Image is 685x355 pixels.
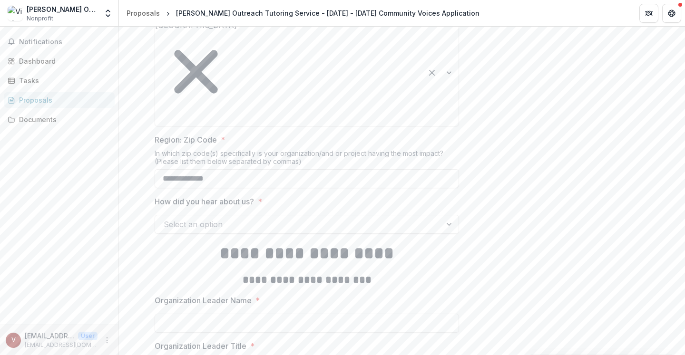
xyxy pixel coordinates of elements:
[4,112,115,127] a: Documents
[101,335,113,346] button: More
[4,92,115,108] a: Proposals
[662,4,681,23] button: Get Help
[19,38,111,46] span: Notifications
[4,73,115,88] a: Tasks
[101,4,115,23] button: Open entity switcher
[155,340,246,352] p: Organization Leader Title
[27,14,53,23] span: Nonprofit
[176,8,479,18] div: [PERSON_NAME] Outreach Tutoring Service - [DATE] - [DATE] Community Voices Application
[19,76,107,86] div: Tasks
[123,6,483,20] nav: breadcrumb
[424,65,440,80] div: Clear selected options
[155,149,459,169] div: In which zip code(s) specifically is your organization/and or project having the most impact? (Pl...
[127,8,160,18] div: Proposals
[4,53,115,69] a: Dashboard
[19,95,107,105] div: Proposals
[78,332,98,340] p: User
[155,31,237,113] div: Remove Philadelphia
[25,341,98,349] p: [EMAIL_ADDRESS][DOMAIN_NAME]
[19,115,107,125] div: Documents
[11,337,16,343] div: victoriabest@vuots.org
[155,196,254,207] p: How did you hear about us?
[4,34,115,49] button: Notifications
[639,4,658,23] button: Partners
[155,134,217,145] p: Region: Zip Code
[155,20,237,30] span: [GEOGRAPHIC_DATA]
[25,331,74,341] p: [EMAIL_ADDRESS][DOMAIN_NAME]
[27,4,98,14] div: [PERSON_NAME] Outreach Tutoring Service
[19,56,107,66] div: Dashboard
[123,6,164,20] a: Proposals
[8,6,23,21] img: Victoria Urban Outreach Tutoring Service
[155,295,252,306] p: Organization Leader Name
